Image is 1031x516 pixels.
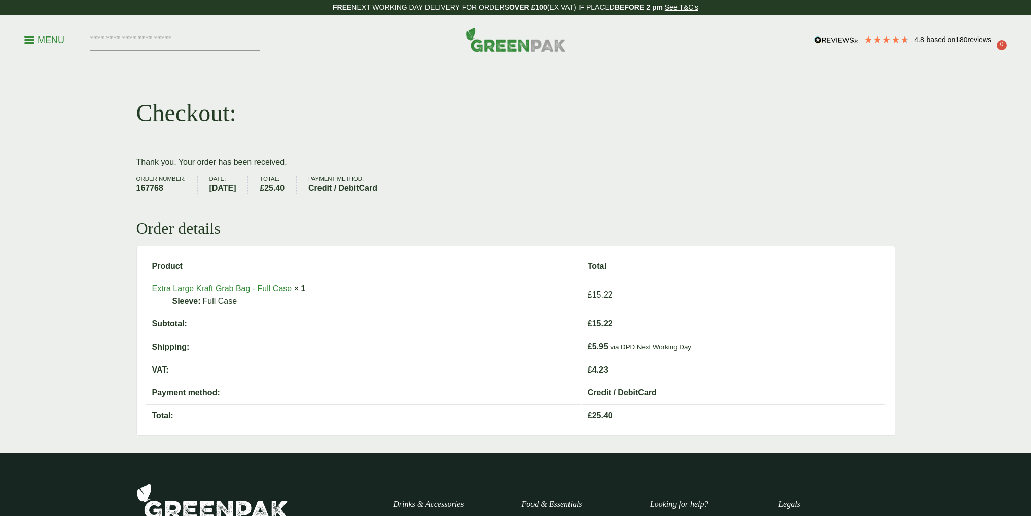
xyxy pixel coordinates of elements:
span: reviews [968,35,991,44]
a: Extra Large Kraft Grab Bag - Full Case [152,284,292,293]
p: Menu [24,34,64,46]
span: 180 [955,35,967,44]
strong: Sleeve: [172,295,201,307]
strong: Credit / DebitCard [308,182,377,194]
strong: OVER £100 [509,3,547,11]
span: 4.23 [588,365,608,374]
span: 15.22 [588,319,613,328]
bdi: 25.40 [260,183,285,192]
th: VAT: [146,359,581,381]
p: Full Case [172,295,575,307]
small: via DPD Next Working Day [610,343,691,351]
li: Total: [260,176,297,194]
th: Payment method: [146,382,581,403]
strong: BEFORE 2 pm [615,3,663,11]
h2: Order details [136,218,895,238]
span: £ [588,365,592,374]
li: Payment method: [308,176,389,194]
span: 0 [997,40,1007,50]
span: £ [588,319,592,328]
strong: FREE [333,3,351,11]
a: See T&C's [665,3,698,11]
strong: 167768 [136,182,186,194]
img: GreenPak Supplies [466,27,566,52]
th: Subtotal: [146,313,581,335]
li: Date: [209,176,248,194]
th: Shipping: [146,336,581,358]
div: 4.78 Stars [864,35,909,44]
bdi: 15.22 [588,290,613,299]
span: 5.95 [588,342,608,351]
th: Total [582,255,885,277]
th: Total: [146,404,581,426]
span: Based on [927,35,956,44]
span: £ [588,290,592,299]
strong: [DATE] [209,182,236,194]
strong: × 1 [294,284,306,293]
img: REVIEWS.io [814,36,859,44]
h1: Checkout: [136,98,236,128]
span: £ [260,183,264,192]
th: Product [146,255,581,277]
span: £ [588,342,592,351]
li: Order number: [136,176,198,194]
p: Thank you. Your order has been received. [136,156,895,168]
span: 25.40 [588,411,613,420]
a: Menu [24,34,64,44]
span: £ [588,411,592,420]
td: Credit / DebitCard [582,382,885,403]
span: 4.8 [914,35,926,44]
